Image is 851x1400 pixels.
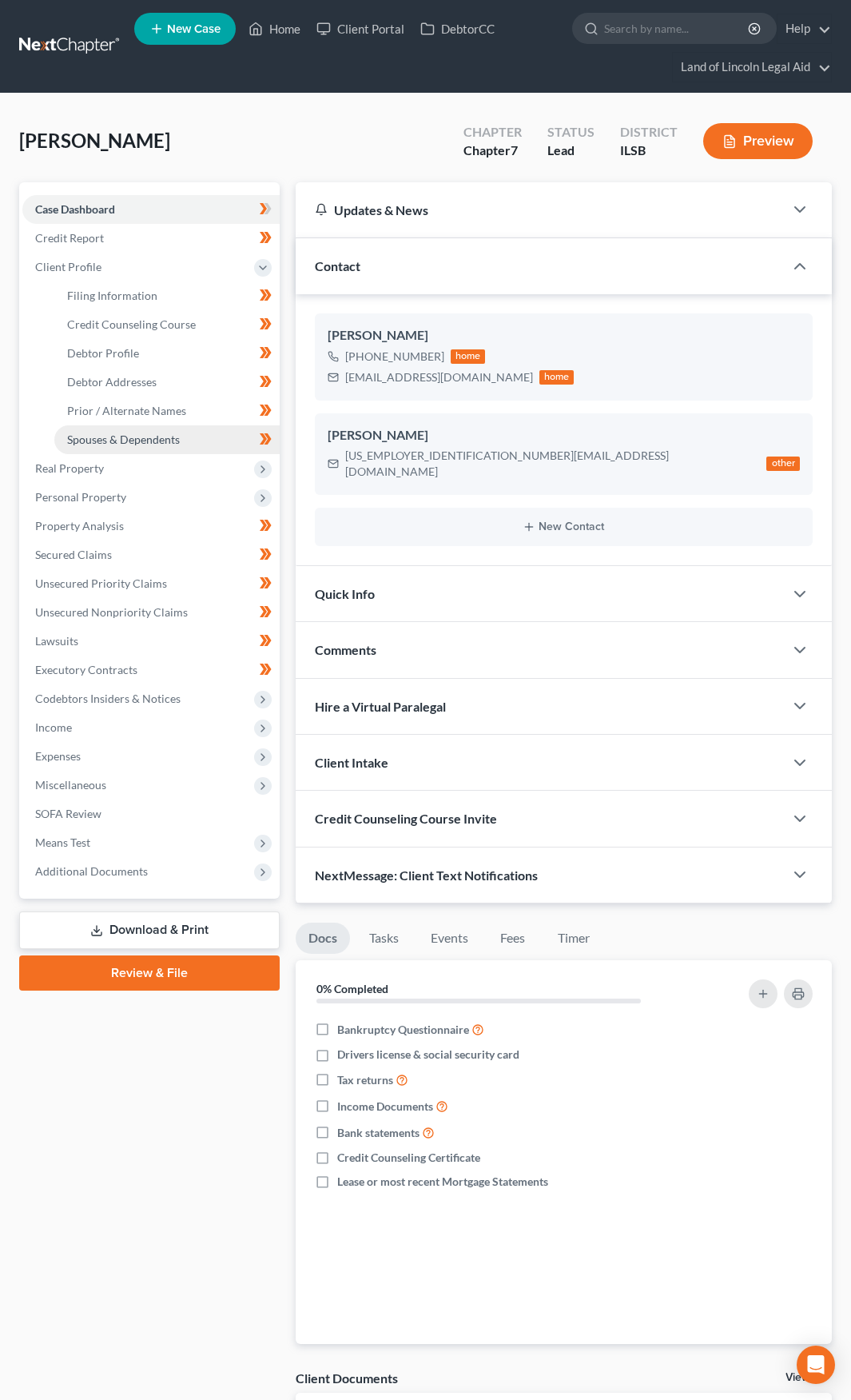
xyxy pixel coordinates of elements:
a: Land of Lincoln Legal Aid [673,53,831,82]
a: Timer [545,923,602,954]
span: Credit Report [35,231,104,245]
button: Preview [703,123,813,159]
span: Contact [315,258,360,273]
span: Drivers license & social security card [337,1047,519,1063]
a: Home [241,14,308,43]
span: Case Dashboard [35,202,115,216]
span: Income [35,720,72,734]
a: Credit Counseling Course [54,310,280,339]
span: Credit Counseling Certificate [337,1150,480,1166]
input: Search by name... [604,14,750,43]
a: DebtorCC [412,14,503,43]
span: Executory Contracts [35,663,137,676]
div: Chapter [463,142,522,160]
a: Unsecured Priority Claims [22,569,280,598]
span: Client Intake [315,755,388,770]
span: Bank statements [337,1125,420,1141]
div: [PERSON_NAME] [328,326,800,345]
a: Prior / Alternate Names [54,397,280,425]
div: Status [547,123,595,142]
span: Client Profile [35,260,101,273]
span: Lease or most recent Mortgage Statements [337,1174,548,1190]
div: Client Documents [296,1370,398,1386]
span: [PERSON_NAME] [19,129,170,152]
a: Tasks [356,923,412,954]
a: Unsecured Nonpriority Claims [22,598,280,627]
a: Events [418,923,481,954]
span: Unsecured Priority Claims [35,576,167,590]
button: New Contact [328,521,800,533]
span: Filing Information [67,289,157,302]
a: Review & File [19,955,280,991]
a: Download & Print [19,911,280,949]
div: Chapter [463,123,522,142]
a: Fees [487,923,539,954]
div: [PHONE_NUMBER] [345,349,444,365]
a: Secured Claims [22,540,280,569]
span: Property Analysis [35,519,124,532]
a: Lawsuits [22,627,280,656]
span: Spouses & Dependents [67,433,180,446]
div: home [539,370,575,385]
span: Expenses [35,749,81,763]
a: SOFA Review [22,800,280,828]
a: Help [777,14,831,43]
a: Executory Contracts [22,656,280,684]
div: [US_EMPLOYER_IDENTIFICATION_NUMBER][EMAIL_ADDRESS][DOMAIN_NAME] [345,448,761,480]
div: [EMAIL_ADDRESS][DOMAIN_NAME] [345,369,533,385]
span: Real Property [35,461,104,475]
a: Debtor Addresses [54,368,280,397]
strong: 0% Completed [316,982,388,995]
a: Spouses & Dependents [54,425,280,454]
div: Updates & News [315,201,765,218]
div: District [620,123,678,142]
span: Personal Property [35,490,126,504]
div: Open Intercom Messenger [797,1346,835,1384]
span: Secured Claims [35,548,112,561]
span: Credit Counseling Course [67,317,196,331]
div: other [766,457,800,471]
span: Miscellaneous [35,778,106,792]
span: Debtor Addresses [67,375,157,389]
div: [PERSON_NAME] [328,426,800,445]
span: SOFA Review [35,807,101,820]
span: Tax returns [337,1072,393,1088]
a: Case Dashboard [22,195,280,224]
span: 7 [511,142,518,158]
div: Lead [547,142,595,160]
span: Income Documents [337,1099,433,1115]
span: Additional Documents [35,864,148,878]
a: Client Portal [308,14,412,43]
a: Filing Information [54,281,280,310]
span: Bankruptcy Questionnaire [337,1022,469,1038]
span: Unsecured Nonpriority Claims [35,605,188,619]
span: Hire a Virtual Paralegal [315,699,446,714]
span: New Case [167,23,221,35]
a: Docs [296,923,350,954]
span: Lawsuits [35,634,78,648]
span: Comments [315,642,376,657]
span: Quick Info [315,586,375,601]
a: Credit Report [22,224,280,253]
span: Prior / Alternate Names [67,404,186,417]
a: Property Analysis [22,512,280,540]
span: Means Test [35,836,90,849]
span: Credit Counseling Course Invite [315,811,497,826]
div: ILSB [620,142,678,160]
a: Debtor Profile [54,339,280,368]
a: View All [785,1372,825,1383]
span: Codebtors Insiders & Notices [35,692,181,705]
div: home [451,349,486,364]
span: Debtor Profile [67,346,139,360]
span: NextMessage: Client Text Notifications [315,868,538,883]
